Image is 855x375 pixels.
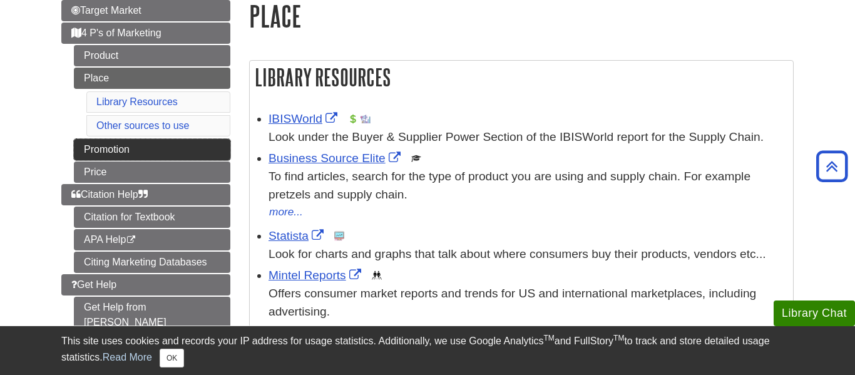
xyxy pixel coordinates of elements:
div: Look for charts and graphs that talk about where consumers buy their products, vendors etc... [269,245,787,264]
a: Read More [103,352,152,362]
a: APA Help [74,229,230,250]
img: Statistics [334,231,344,241]
span: 4 P's of Marketing [71,28,161,38]
a: Promotion [74,139,230,160]
a: Get Help [61,274,230,295]
a: 4 P's of Marketing [61,23,230,44]
img: Financial Report [348,114,358,124]
div: Look under the Buyer & Supplier Power Section of the IBISWorld report for the Supply Chain. [269,128,787,146]
a: Link opens in new window [269,112,340,125]
span: Citation Help [71,189,148,200]
div: To find articles, search for the type of product you are using and supply chain. For example pret... [269,168,787,204]
a: Place [74,68,230,89]
button: Close [160,349,184,367]
img: Scholarly or Peer Reviewed [411,153,421,163]
img: Industry Report [361,114,371,124]
div: This site uses cookies and records your IP address for usage statistics. Additionally, we use Goo... [61,334,794,367]
span: Target Market [71,5,141,16]
a: Link opens in new window [269,269,364,282]
a: Citation for Textbook [74,207,230,228]
span: Get Help [71,279,116,290]
a: Other sources to use [96,120,190,131]
button: Library Chat [774,301,855,326]
a: Library Resources [96,96,178,107]
i: This link opens in a new window [126,236,136,244]
sup: TM [613,334,624,342]
a: Citation Help [61,184,230,205]
sup: TM [543,334,554,342]
a: Price [74,162,230,183]
button: more... [269,203,304,221]
p: Offers consumer market reports and trends for US and international marketplaces, including advert... [269,285,787,321]
a: Citing Marketing Databases [74,252,230,273]
img: Demographics [372,270,382,280]
h2: Library Resources [250,61,793,94]
a: Get Help from [PERSON_NAME] [74,297,230,333]
a: Link opens in new window [269,152,404,165]
a: Link opens in new window [269,229,327,242]
a: Back to Top [812,158,852,175]
a: Product [74,45,230,66]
